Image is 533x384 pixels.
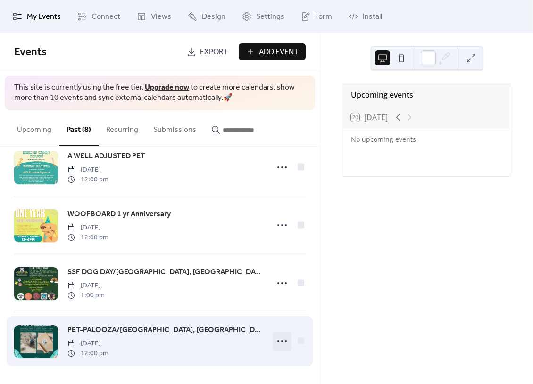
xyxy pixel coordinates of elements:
[9,110,59,145] button: Upcoming
[67,209,171,220] span: WOOFBOARD 1 yr Anniversary
[315,11,332,23] span: Form
[351,135,502,144] div: No upcoming events
[67,291,105,301] span: 1:00 pm
[145,80,189,95] a: Upgrade now
[99,110,146,145] button: Recurring
[181,4,233,29] a: Design
[67,325,263,336] span: PET-PALOOZA/[GEOGRAPHIC_DATA], [GEOGRAPHIC_DATA]
[341,4,389,29] a: Install
[67,339,108,349] span: [DATE]
[67,150,145,163] a: A WELL ADJUSTED PET
[14,42,47,63] span: Events
[67,165,108,175] span: [DATE]
[180,43,235,60] a: Export
[200,47,228,58] span: Export
[92,11,120,23] span: Connect
[151,11,171,23] span: Views
[256,11,284,23] span: Settings
[67,223,108,233] span: [DATE]
[67,175,108,185] span: 12:00 pm
[67,233,108,243] span: 12:00 pm
[67,208,171,221] a: WOOFBOARD 1 yr Anniversary
[235,4,291,29] a: Settings
[6,4,68,29] a: My Events
[363,11,382,23] span: Install
[259,47,299,58] span: Add Event
[67,349,108,359] span: 12:00 pm
[343,83,510,106] div: Upcoming events
[146,110,204,145] button: Submissions
[202,11,225,23] span: Design
[67,266,263,278] a: SSF DOG DAY/[GEOGRAPHIC_DATA], [GEOGRAPHIC_DATA]
[14,82,306,104] span: This site is currently using the free tier. to create more calendars, show more than 10 events an...
[67,267,263,278] span: SSF DOG DAY/[GEOGRAPHIC_DATA], [GEOGRAPHIC_DATA]
[130,4,178,29] a: Views
[67,324,263,336] a: PET-PALOOZA/[GEOGRAPHIC_DATA], [GEOGRAPHIC_DATA]
[70,4,127,29] a: Connect
[67,281,105,291] span: [DATE]
[239,43,306,60] button: Add Event
[67,151,145,162] span: A WELL ADJUSTED PET
[27,11,61,23] span: My Events
[59,110,99,146] button: Past (8)
[294,4,339,29] a: Form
